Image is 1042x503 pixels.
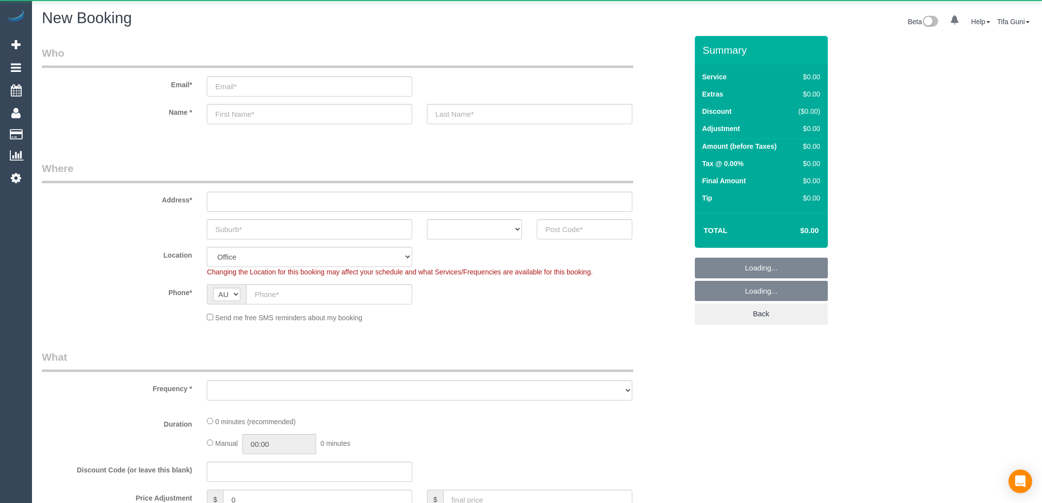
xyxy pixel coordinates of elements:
[908,18,938,26] a: Beta
[702,106,732,116] label: Discount
[794,124,820,134] div: $0.00
[537,219,632,239] input: Post Code*
[34,380,199,394] label: Frequency *
[42,9,132,27] span: New Booking
[794,176,820,186] div: $0.00
[704,226,728,235] strong: Total
[702,193,713,203] label: Tip
[922,16,938,29] img: New interface
[794,193,820,203] div: $0.00
[971,18,990,26] a: Help
[215,439,238,447] span: Manual
[702,89,723,99] label: Extras
[207,268,592,276] span: Changing the Location for this booking may affect your schedule and what Services/Frequencies are...
[1009,469,1032,493] div: Open Intercom Messenger
[42,161,633,183] legend: Where
[695,303,828,324] a: Back
[34,284,199,298] label: Phone*
[794,141,820,151] div: $0.00
[794,89,820,99] div: $0.00
[246,284,412,304] input: Phone*
[34,76,199,90] label: Email*
[207,219,412,239] input: Suburb*
[702,124,740,134] label: Adjustment
[215,418,295,426] span: 0 minutes (recommended)
[34,416,199,429] label: Duration
[321,439,351,447] span: 0 minutes
[207,76,412,97] input: Email*
[702,159,744,168] label: Tax @ 0.00%
[702,176,746,186] label: Final Amount
[207,104,412,124] input: First Name*
[34,247,199,260] label: Location
[794,106,820,116] div: ($0.00)
[427,104,632,124] input: Last Name*
[42,350,633,372] legend: What
[34,192,199,205] label: Address*
[997,18,1030,26] a: Tifa Guni
[703,44,823,56] h3: Summary
[702,141,777,151] label: Amount (before Taxes)
[34,104,199,117] label: Name *
[34,462,199,475] label: Discount Code (or leave this blank)
[702,72,727,82] label: Service
[34,490,199,503] label: Price Adjustment
[215,314,362,322] span: Send me free SMS reminders about my booking
[794,72,820,82] div: $0.00
[794,159,820,168] div: $0.00
[42,46,633,68] legend: Who
[6,10,26,24] img: Automaid Logo
[771,227,818,235] h4: $0.00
